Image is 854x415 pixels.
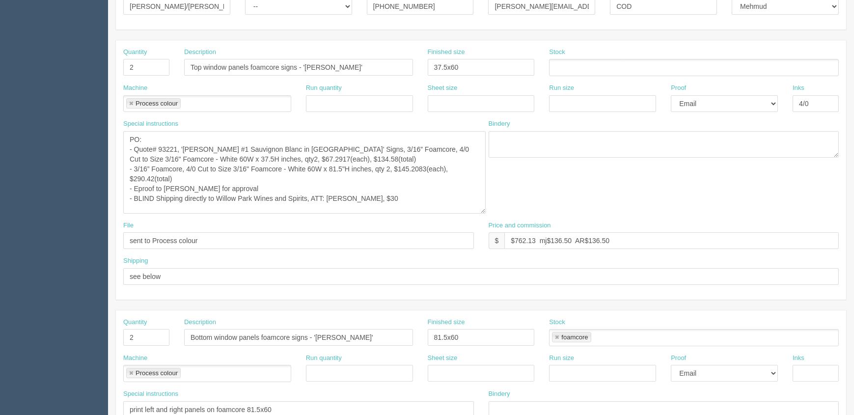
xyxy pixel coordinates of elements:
[136,100,178,107] div: Process colour
[793,83,804,93] label: Inks
[549,48,565,57] label: Stock
[123,354,147,363] label: Machine
[489,389,510,399] label: Bindery
[671,83,686,93] label: Proof
[136,370,178,376] div: Process colour
[306,83,342,93] label: Run quantity
[123,83,147,93] label: Machine
[549,83,574,93] label: Run size
[123,318,147,327] label: Quantity
[561,334,588,340] div: foamcore
[489,119,510,129] label: Bindery
[671,354,686,363] label: Proof
[489,232,505,249] div: $
[428,83,458,93] label: Sheet size
[549,318,565,327] label: Stock
[123,256,148,266] label: Shipping
[549,354,574,363] label: Run size
[428,318,465,327] label: Finished size
[489,221,551,230] label: Price and commission
[123,131,486,214] textarea: PO: - Quote# 93221, '[PERSON_NAME] #1 Sauvignon Blanc in [GEOGRAPHIC_DATA]' Signs, 3/16” Foamcore...
[184,48,216,57] label: Description
[123,221,134,230] label: File
[428,48,465,57] label: Finished size
[793,354,804,363] label: Inks
[123,119,178,129] label: Special instructions
[184,318,216,327] label: Description
[123,389,178,399] label: Special instructions
[123,48,147,57] label: Quantity
[306,354,342,363] label: Run quantity
[428,354,458,363] label: Sheet size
